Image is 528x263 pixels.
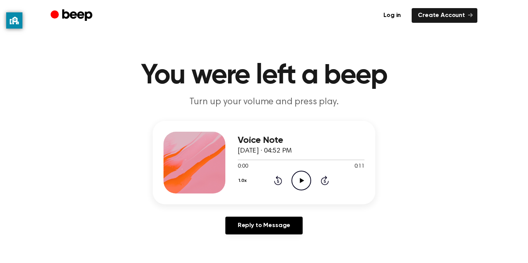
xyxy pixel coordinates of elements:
span: 0:00 [238,163,248,171]
a: Reply to Message [225,217,303,234]
span: 0:11 [354,163,364,171]
a: Beep [51,8,94,23]
button: privacy banner [6,12,22,29]
p: Turn up your volume and press play. [116,96,412,109]
a: Log in [377,8,407,23]
span: [DATE] · 04:52 PM [238,148,292,154]
h3: Voice Note [238,135,364,146]
button: 1.0x [238,174,250,187]
h1: You were left a beep [66,62,462,90]
a: Create Account [412,8,477,23]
